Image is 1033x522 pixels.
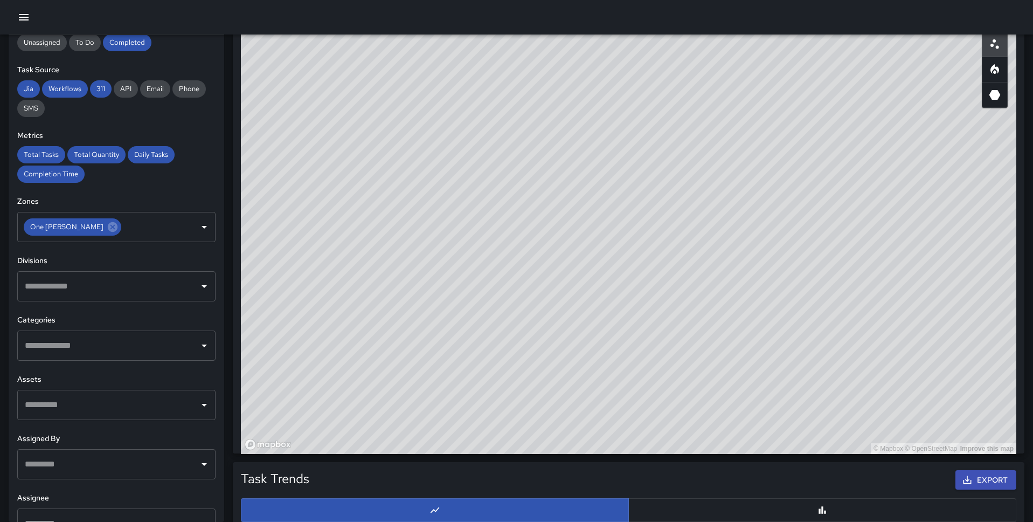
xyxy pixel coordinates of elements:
div: One [PERSON_NAME] [24,218,121,236]
svg: Scatterplot [988,38,1001,51]
div: 311 [90,80,112,98]
button: Export [955,470,1016,490]
div: SMS [17,100,45,117]
span: API [114,84,138,93]
div: Total Quantity [67,146,126,163]
span: Email [140,84,170,93]
button: Heatmap [982,57,1008,83]
svg: 3D Heatmap [988,88,1001,101]
span: Daily Tasks [128,150,175,159]
span: Completion Time [17,169,85,178]
div: Total Tasks [17,146,65,163]
div: Daily Tasks [128,146,175,163]
span: Unassigned [17,38,67,47]
h6: Assigned By [17,433,216,445]
div: Unassigned [17,34,67,51]
span: To Do [69,38,101,47]
h6: Metrics [17,130,216,142]
span: Workflows [42,84,88,93]
button: Open [197,279,212,294]
svg: Heatmap [988,63,1001,76]
button: Scatterplot [982,31,1008,57]
div: Workflows [42,80,88,98]
div: Email [140,80,170,98]
div: Completion Time [17,166,85,183]
button: Open [197,397,212,413]
span: Total Quantity [67,150,126,159]
button: Open [197,219,212,235]
button: Open [197,338,212,353]
svg: Bar Chart [817,505,828,516]
span: One [PERSON_NAME] [24,221,110,233]
div: To Do [69,34,101,51]
div: Jia [17,80,40,98]
span: Phone [172,84,206,93]
h6: Divisions [17,255,216,267]
button: 3D Heatmap [982,82,1008,108]
h6: Task Source [17,64,216,76]
span: Completed [103,38,151,47]
button: Line Chart [241,498,629,522]
svg: Line Chart [429,505,440,516]
div: Completed [103,34,151,51]
div: Phone [172,80,206,98]
h6: Assets [17,374,216,386]
button: Open [197,457,212,472]
div: API [114,80,138,98]
h6: Categories [17,314,216,326]
span: Jia [17,84,40,93]
h5: Task Trends [241,470,309,487]
h6: Zones [17,196,216,208]
span: SMS [17,104,45,113]
button: Bar Chart [628,498,1016,522]
span: 311 [90,84,112,93]
span: Total Tasks [17,150,65,159]
h6: Assignee [17,492,216,504]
